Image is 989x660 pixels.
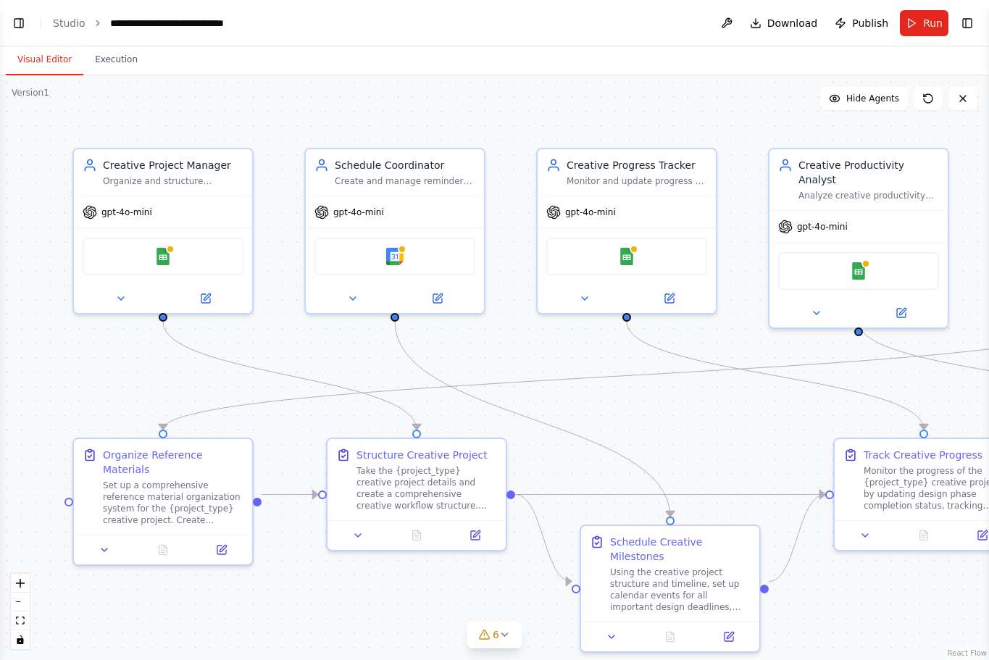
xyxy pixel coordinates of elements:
[450,527,500,544] button: Open in side panel
[356,465,497,511] div: Take the {project_type} creative project details and create a comprehensive creative workflow str...
[262,488,318,502] g: Edge from 0f75861e-5042-4c28-bb66-f551f3d16860 to 8ec3248f-2074-4ecf-9ec4-d40ec37a18c6
[704,628,754,646] button: Open in side panel
[72,438,254,566] div: Organize Reference MaterialsSet up a comprehensive reference material organization system for the...
[133,541,194,559] button: No output available
[467,622,522,648] button: 6
[923,16,943,30] span: Run
[797,221,848,233] span: gpt-4o-mini
[11,574,30,593] button: zoom in
[893,527,955,544] button: No output available
[957,13,977,33] button: Show right sidebar
[852,16,888,30] span: Publish
[333,206,384,218] span: gpt-4o-mini
[154,248,172,265] img: Google Sheets
[11,593,30,611] button: zoom out
[798,190,939,201] div: Analyze creative productivity patterns from {project_type} design data, identify trends in artist...
[356,448,488,462] div: Structure Creative Project
[493,627,499,642] span: 6
[53,16,261,30] nav: breadcrumb
[567,158,707,172] div: Creative Progress Tracker
[850,262,867,280] img: Google Sheets
[829,10,894,36] button: Publish
[103,448,243,477] div: Organize Reference Materials
[72,148,254,314] div: Creative Project ManagerOrganize and structure {project_type} creative projects by breaking down ...
[846,93,899,104] span: Hide Agents
[11,611,30,630] button: fit view
[11,630,30,649] button: toggle interactivity
[9,13,29,33] button: Show left sidebar
[103,158,243,172] div: Creative Project Manager
[11,574,30,649] div: React Flow controls
[610,567,751,613] div: Using the creative project structure and timeline, set up calendar events for all important desig...
[386,527,448,544] button: No output available
[101,206,152,218] span: gpt-4o-mini
[515,488,825,502] g: Edge from 8ec3248f-2074-4ecf-9ec4-d40ec37a18c6 to 7f7c7c17-6df1-435d-b7c8-33000e80d34b
[767,16,818,30] span: Download
[820,87,908,110] button: Hide Agents
[164,290,246,307] button: Open in side panel
[536,148,717,314] div: Creative Progress TrackerMonitor and update progress on {project_type} creative goals by tracking...
[386,248,404,265] img: Google Calendar
[156,322,424,430] g: Edge from d2bd1c5b-d904-463b-b5e5-f98470426d52 to 8ec3248f-2074-4ecf-9ec4-d40ec37a18c6
[103,175,243,187] div: Organize and structure {project_type} creative projects by breaking down character designs, conce...
[515,488,572,589] g: Edge from 8ec3248f-2074-4ecf-9ec4-d40ec37a18c6 to 43b84410-9415-4662-b56b-69d85c05d5f7
[619,322,931,430] g: Edge from 1950d78b-7407-4f8c-9938-dd0b339fbabc to 7f7c7c17-6df1-435d-b7c8-33000e80d34b
[326,438,507,551] div: Structure Creative ProjectTake the {project_type} creative project details and create a comprehen...
[6,45,83,75] button: Visual Editor
[388,322,677,517] g: Edge from a62a7fdf-847e-4328-aeda-88f9fcd8d055 to 43b84410-9415-4662-b56b-69d85c05d5f7
[396,290,478,307] button: Open in side panel
[304,148,485,314] div: Schedule CoordinatorCreate and manage reminders for important deadlines, schedule project milesto...
[640,628,701,646] button: No output available
[864,448,982,462] div: Track Creative Progress
[83,45,149,75] button: Execution
[580,525,761,653] div: Schedule Creative MilestonesUsing the creative project structure and timeline, set up calendar ev...
[768,148,949,329] div: Creative Productivity AnalystAnalyze creative productivity patterns from {project_type} design da...
[610,535,751,564] div: Schedule Creative Milestones
[628,290,710,307] button: Open in side panel
[196,541,246,559] button: Open in side panel
[53,17,85,29] a: Studio
[860,304,942,322] button: Open in side panel
[618,248,635,265] img: Google Sheets
[900,10,948,36] button: Run
[948,649,987,657] a: React Flow attribution
[103,480,243,526] div: Set up a comprehensive reference material organization system for the {project_type} creative pro...
[12,87,49,99] div: Version 1
[769,488,825,589] g: Edge from 43b84410-9415-4662-b56b-69d85c05d5f7 to 7f7c7c17-6df1-435d-b7c8-33000e80d34b
[798,158,939,187] div: Creative Productivity Analyst
[335,175,475,187] div: Create and manage reminders for important deadlines, schedule project milestones, and ensure that...
[565,206,616,218] span: gpt-4o-mini
[567,175,707,187] div: Monitor and update progress on {project_type} creative goals by tracking completed design phases,...
[335,158,475,172] div: Schedule Coordinator
[744,10,824,36] button: Download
